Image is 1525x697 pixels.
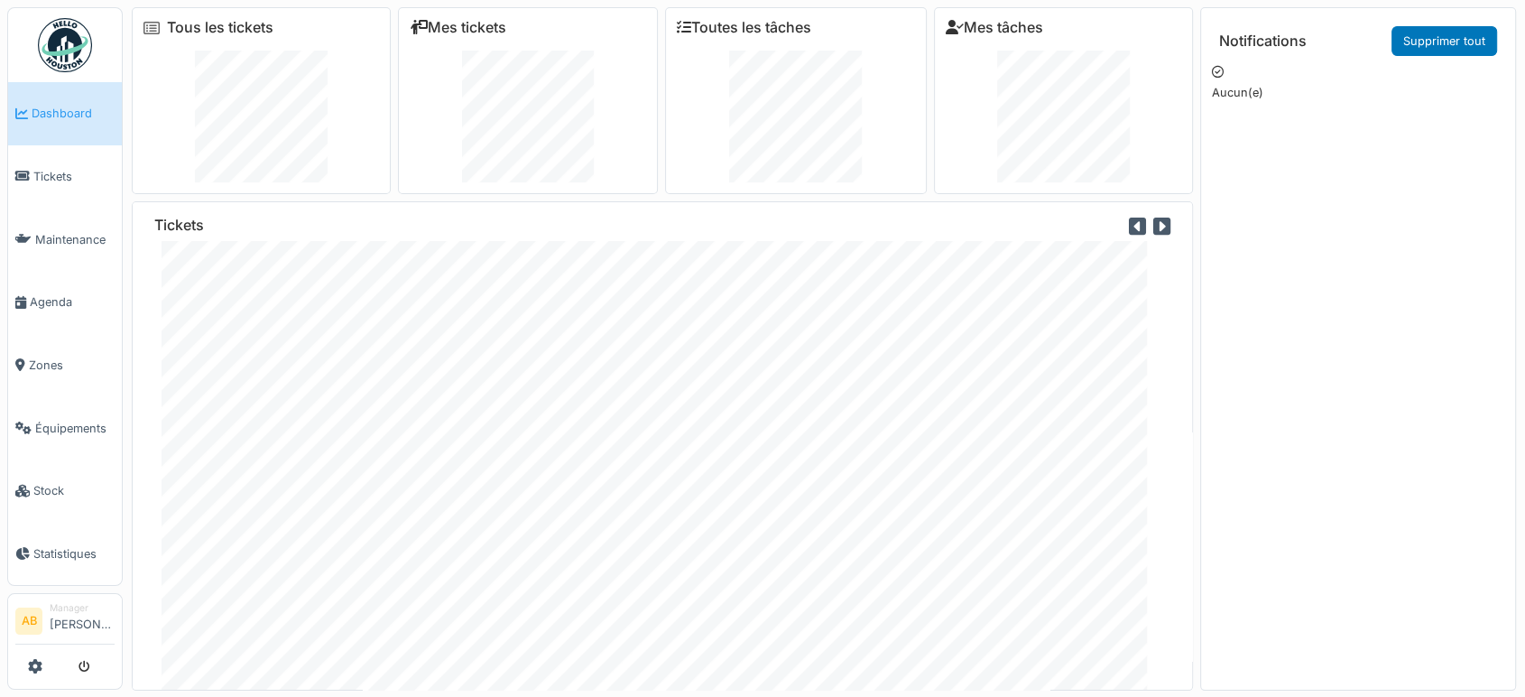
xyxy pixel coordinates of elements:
[677,19,811,36] a: Toutes les tâches
[8,208,122,271] a: Maintenance
[8,523,122,586] a: Statistiques
[167,19,273,36] a: Tous les tickets
[15,608,42,635] li: AB
[8,396,122,460] a: Équipements
[410,19,506,36] a: Mes tickets
[1219,33,1307,50] h6: Notifications
[8,82,122,145] a: Dashboard
[946,19,1043,36] a: Mes tâches
[33,482,115,499] span: Stock
[38,18,92,72] img: Badge_color-CXgf-gQk.svg
[35,231,115,248] span: Maintenance
[32,105,115,122] span: Dashboard
[29,357,115,374] span: Zones
[30,293,115,311] span: Agenda
[8,145,122,209] a: Tickets
[8,271,122,334] a: Agenda
[1212,84,1504,101] p: Aucun(e)
[15,601,115,645] a: AB Manager[PERSON_NAME]
[50,601,115,640] li: [PERSON_NAME]
[8,460,122,523] a: Stock
[33,168,115,185] span: Tickets
[1391,26,1497,56] a: Supprimer tout
[50,601,115,615] div: Manager
[35,420,115,437] span: Équipements
[8,334,122,397] a: Zones
[33,545,115,562] span: Statistiques
[154,217,204,234] h6: Tickets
